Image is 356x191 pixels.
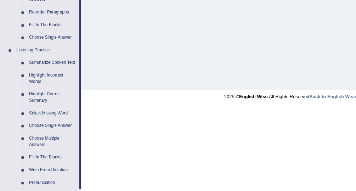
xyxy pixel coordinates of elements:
[26,151,79,164] a: Fill In The Blanks
[26,6,79,19] a: Re-order Paragraphs
[26,107,79,120] a: Select Missing Word
[26,119,79,132] a: Choose Single Answer
[239,94,269,99] strong: English Wise.
[26,31,79,44] a: Choose Single Answer
[26,164,79,176] a: Write From Dictation
[26,176,79,189] a: Pronunciation
[26,56,79,69] a: Summarize Spoken Text
[224,90,356,100] div: 2025 © All Rights Reserved
[26,88,79,107] a: Highlight Correct Summary
[26,69,79,88] a: Highlight Incorrect Words
[310,94,356,99] a: Back to English Wise
[13,44,79,57] a: Listening Practice
[26,132,79,151] a: Choose Multiple Answers
[26,19,79,32] a: Fill In The Blanks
